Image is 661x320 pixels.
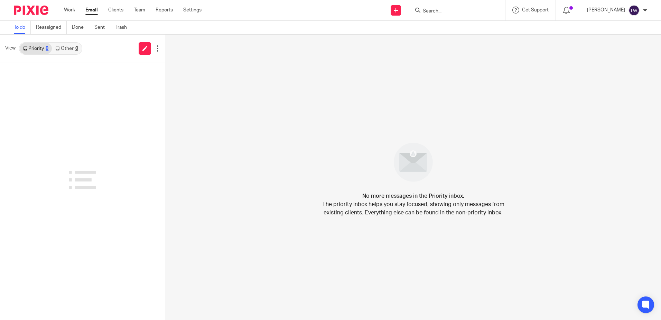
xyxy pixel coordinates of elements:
[156,7,173,14] a: Reports
[183,7,202,14] a: Settings
[522,8,549,12] span: Get Support
[75,46,78,51] div: 0
[422,8,484,15] input: Search
[322,200,505,217] p: The priority inbox helps you stay focused, showing only messages from existing clients. Everythin...
[14,21,31,34] a: To do
[36,21,67,34] a: Reassigned
[52,43,81,54] a: Other0
[389,138,437,186] img: image
[64,7,75,14] a: Work
[587,7,625,14] p: [PERSON_NAME]
[134,7,145,14] a: Team
[46,46,48,51] div: 0
[94,21,110,34] a: Sent
[72,21,89,34] a: Done
[629,5,640,16] img: svg%3E
[20,43,52,54] a: Priority0
[85,7,98,14] a: Email
[14,6,48,15] img: Pixie
[108,7,123,14] a: Clients
[362,192,464,200] h4: No more messages in the Priority inbox.
[115,21,132,34] a: Trash
[5,45,16,52] span: View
